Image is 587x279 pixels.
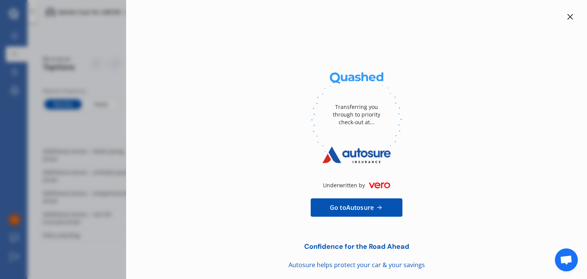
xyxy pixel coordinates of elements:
[326,92,387,138] div: Transferring you through to priority check-out at...
[272,260,441,270] div: Autosure helps protect your car & your savings
[138,182,575,189] div: Underwritten by
[555,248,578,271] a: Open chat
[272,243,441,251] div: Confidence for the Road Ahead
[330,203,374,212] span: Go to Autosure
[311,198,402,217] a: Go toAutosure
[369,182,390,188] img: vero.846f3818e7165190e64a.webp
[311,138,402,172] img: Autosure.webp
